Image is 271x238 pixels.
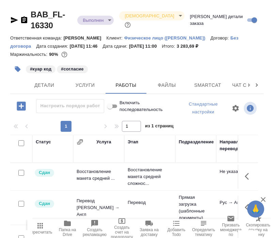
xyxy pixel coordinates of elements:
[128,166,172,187] p: Восстановление макета средней сложнос...
[110,81,142,90] span: Работы
[102,44,129,49] p: Дата сдачи:
[54,219,81,238] button: Папка на Drive
[108,219,135,238] button: Создать счет на предоплату
[190,219,217,238] button: Определить тематику
[70,44,103,49] p: [DATE] 11:46
[241,168,257,185] button: Здесь прячутся важные кнопки
[12,99,31,113] button: Добавить работу
[179,139,214,145] div: Подразделение
[250,202,261,216] span: 🙏
[162,44,177,49] p: Итого:
[64,35,107,41] p: [PERSON_NAME]
[179,99,227,117] div: split button
[220,139,254,152] div: Направление перевода
[216,165,257,189] td: Не указан
[73,165,124,189] td: Восстановление макета средней ...
[81,17,106,23] button: Выполнен
[61,66,84,73] p: #согласие
[39,169,50,176] p: Сдан
[128,139,138,145] div: Этап
[27,219,54,238] button: Пересчитать
[227,100,244,116] span: Настроить таблицу
[192,227,215,237] span: Определить тематику
[216,196,257,220] td: Рус → Англ
[34,199,70,208] div: Менеджер проверил работу исполнителя, передает ее на следующий этап
[135,219,163,238] button: Заявка на доставку
[129,44,162,49] p: [DATE] 11:00
[77,139,83,145] button: Сгруппировать
[39,200,50,207] p: Сдан
[210,35,230,41] p: Договор:
[150,81,183,90] span: Файлы
[177,44,204,49] p: 3 283,69 ₽
[244,102,258,115] span: Посмотреть информацию
[190,13,245,27] span: [PERSON_NAME] детали заказа
[107,35,124,41] p: Клиент:
[60,50,69,59] button: 266.58 RUB;
[49,52,60,57] p: 90%
[96,139,111,145] div: Услуга
[81,219,108,238] button: Создать рекламацию
[10,16,18,24] button: Скопировать ссылку для ЯМессенджера
[28,230,52,235] span: Пересчитать
[58,227,77,237] span: Папка на Drive
[247,201,264,218] button: 🙏
[10,62,25,77] button: Добавить тэг
[123,13,176,19] button: [DEMOGRAPHIC_DATA]
[30,66,51,73] p: #куар код
[140,227,159,237] span: Заявка на доставку
[36,44,69,49] p: Дата создания:
[36,139,51,145] div: Статус
[77,16,114,25] div: Выполнен
[145,122,174,132] span: из 1 страниц
[83,227,107,237] span: Создать рекламацию
[191,81,224,90] span: Smartcat
[123,20,132,29] button: Доп статусы указывают на важность/срочность заказа
[31,10,65,30] a: BAB_FL-16330
[119,11,184,20] div: Выполнен
[241,199,257,216] button: Здесь прячутся важные кнопки
[167,227,186,237] span: Добавить Todo
[10,52,49,57] p: Маржинальность:
[217,219,244,238] button: Призвать менеджера по развитию
[20,16,28,24] button: Скопировать ссылку
[163,219,190,238] button: Добавить Todo
[69,81,101,90] span: Услуги
[28,81,61,90] span: Детали
[10,35,64,41] p: Ответственная команда:
[128,199,172,206] p: Перевод
[73,194,124,221] td: Перевод [PERSON_NAME] → Англ
[175,191,216,225] td: Прямая загрузка (шаблонные документы)
[34,168,70,177] div: Менеджер проверил работу исполнителя, передает ее на следующий этап
[124,35,210,41] a: Физическое лицо ([PERSON_NAME])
